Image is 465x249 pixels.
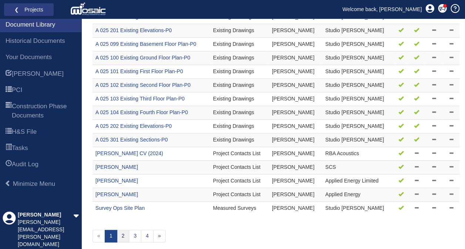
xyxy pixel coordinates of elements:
[6,160,12,169] span: Audit Log
[322,51,394,65] td: Studio [PERSON_NAME]
[210,147,269,161] td: Project Contacts List
[70,2,108,17] img: logo_white.png
[95,164,138,170] a: [PERSON_NAME]
[322,65,394,79] td: Studio [PERSON_NAME]
[95,27,172,33] a: A 025 201 Existing Elevations-P0
[3,211,16,248] div: Profile
[269,51,322,65] td: [PERSON_NAME]
[95,96,185,102] a: A 025 103 Existing Third Floor Plan-P0
[210,92,269,106] td: Existing Drawings
[12,127,37,136] span: H&S File
[269,174,322,188] td: [PERSON_NAME]
[12,160,38,169] span: Audit Log
[129,230,141,242] a: 3
[141,230,154,242] a: 4
[269,24,322,38] td: [PERSON_NAME]
[322,92,394,106] td: Studio [PERSON_NAME]
[210,202,269,215] td: Measured Surveys
[12,102,76,120] span: Construction Phase Documents
[6,20,55,29] span: Document Library
[95,55,190,61] a: A 025 100 Existing Ground Floor Plan-P0
[210,38,269,51] td: Existing Drawings
[95,109,188,115] a: A 025 104 Existing Fourth Floor Plan-P0
[6,144,12,153] span: Tasks
[12,86,22,95] span: PCI
[12,69,64,78] span: HARI
[322,38,394,51] td: Studio [PERSON_NAME]
[269,79,322,92] td: [PERSON_NAME]
[322,202,394,215] td: Studio [PERSON_NAME]
[337,4,427,15] a: Welcome back, [PERSON_NAME]
[322,147,394,161] td: RBA Acoustics
[92,230,105,242] span: «
[18,211,73,219] div: [PERSON_NAME]
[95,137,168,143] a: A 025 301 Existing Sections-P0
[105,230,117,242] a: 1
[6,128,12,137] span: H&S File
[269,202,322,215] td: [PERSON_NAME]
[5,180,11,187] span: Minimize Menu
[322,24,394,38] td: Studio [PERSON_NAME]
[210,133,269,147] td: Existing Drawings
[6,70,12,79] span: HARI
[9,5,49,14] a: ❮ Projects
[269,65,322,79] td: [PERSON_NAME]
[18,219,73,248] div: [PERSON_NAME][EMAIL_ADDRESS][PERSON_NAME][DOMAIN_NAME]
[269,133,322,147] td: [PERSON_NAME]
[210,24,269,38] td: Existing Drawings
[434,216,459,243] iframe: Chat
[269,188,322,202] td: [PERSON_NAME]
[6,53,52,62] span: Your Documents
[210,79,269,92] td: Existing Drawings
[117,230,129,242] a: 2
[269,106,322,120] td: [PERSON_NAME]
[269,38,322,51] td: [PERSON_NAME]
[269,120,322,133] td: [PERSON_NAME]
[210,120,269,133] td: Existing Drawings
[95,123,172,129] a: A 025 202 Existing Elevations-P0
[322,106,394,120] td: Studio [PERSON_NAME]
[210,188,269,202] td: Project Contacts List
[95,205,145,211] a: Survey Ops Site Plan
[322,79,394,92] td: Studio [PERSON_NAME]
[95,150,163,156] a: [PERSON_NAME] CV (2024)
[322,133,394,147] td: Studio [PERSON_NAME]
[95,191,138,197] a: [PERSON_NAME]
[210,174,269,188] td: Project Contacts List
[95,41,196,47] a: A 025 099 Existing Basement Floor Plan-P0
[269,92,322,106] td: [PERSON_NAME]
[210,65,269,79] td: Existing Drawings
[6,37,65,45] span: Historical Documents
[6,86,12,95] span: PCI
[6,102,12,120] span: Construction Phase Documents
[210,106,269,120] td: Existing Drawings
[322,188,394,202] td: Applied Energy
[95,82,191,88] a: A 025 102 Existing Second Floor Plan-P0
[210,51,269,65] td: Existing Drawings
[269,147,322,161] td: [PERSON_NAME]
[95,68,183,74] a: A 025 101 Existing First Floor Plan-P0
[322,161,394,174] td: SCS
[153,230,166,242] a: »
[13,180,55,187] span: Minimize Menu
[322,120,394,133] td: Studio [PERSON_NAME]
[322,174,394,188] td: Applied Energy Limited
[12,144,28,153] span: Tasks
[269,161,322,174] td: [PERSON_NAME]
[95,178,138,184] a: [PERSON_NAME]
[210,161,269,174] td: Project Contacts List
